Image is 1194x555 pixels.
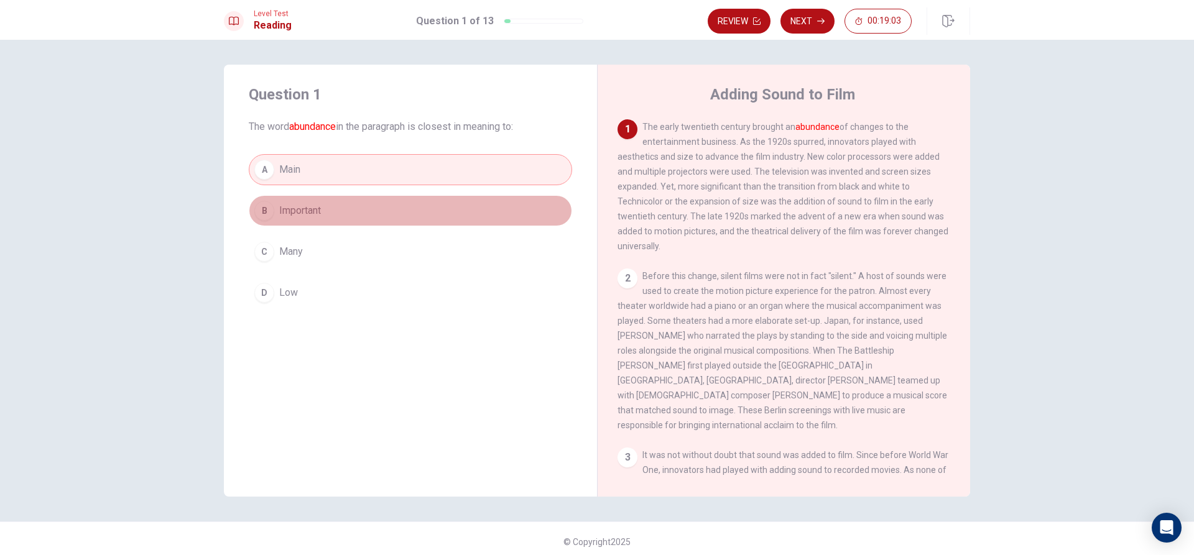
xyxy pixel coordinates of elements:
[289,121,336,132] font: abundance
[1152,513,1182,543] div: Open Intercom Messenger
[279,285,298,300] span: Low
[249,119,572,134] span: The word in the paragraph is closest in meaning to:
[710,85,855,104] h4: Adding Sound to Film
[279,162,300,177] span: Main
[249,277,572,308] button: DLow
[416,14,494,29] h1: Question 1 of 13
[618,122,948,251] span: The early twentieth century brought an of changes to the entertainment business. As the 1920s spu...
[618,119,637,139] div: 1
[708,9,771,34] button: Review
[249,85,572,104] h4: Question 1
[618,268,637,288] div: 2
[254,9,292,18] span: Level Test
[249,236,572,267] button: CMany
[868,16,901,26] span: 00:19:03
[254,18,292,33] h1: Reading
[618,450,948,534] span: It was not without doubt that sound was added to film. Since before World War One, innovators had...
[845,9,912,34] button: 00:19:03
[279,203,321,218] span: Important
[254,201,274,221] div: B
[780,9,835,34] button: Next
[254,283,274,303] div: D
[249,195,572,226] button: BImportant
[618,447,637,467] div: 3
[618,271,947,430] span: Before this change, silent films were not in fact "silent." A host of sounds were used to create ...
[249,154,572,185] button: AMain
[795,122,840,132] font: abundance
[254,160,274,180] div: A
[254,242,274,262] div: C
[563,537,631,547] span: © Copyright 2025
[279,244,303,259] span: Many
